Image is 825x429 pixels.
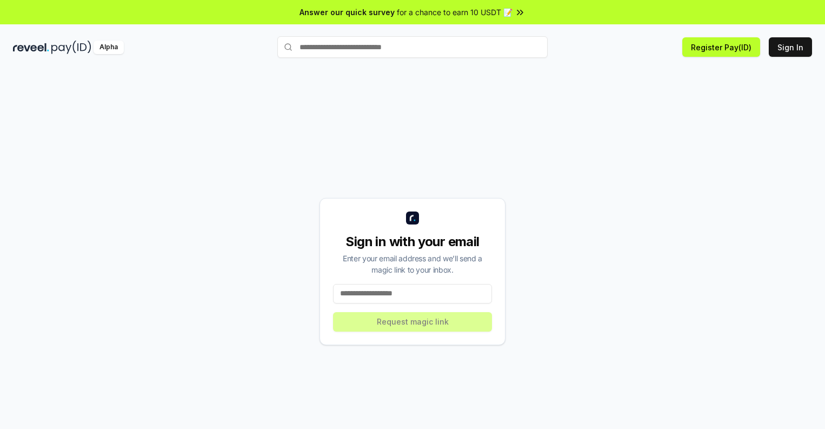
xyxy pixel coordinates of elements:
div: Sign in with your email [333,233,492,250]
button: Register Pay(ID) [682,37,760,57]
button: Sign In [769,37,812,57]
img: pay_id [51,41,91,54]
span: Answer our quick survey [300,6,395,18]
div: Enter your email address and we’ll send a magic link to your inbox. [333,253,492,275]
span: for a chance to earn 10 USDT 📝 [397,6,513,18]
div: Alpha [94,41,124,54]
img: logo_small [406,212,419,225]
img: reveel_dark [13,41,49,54]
